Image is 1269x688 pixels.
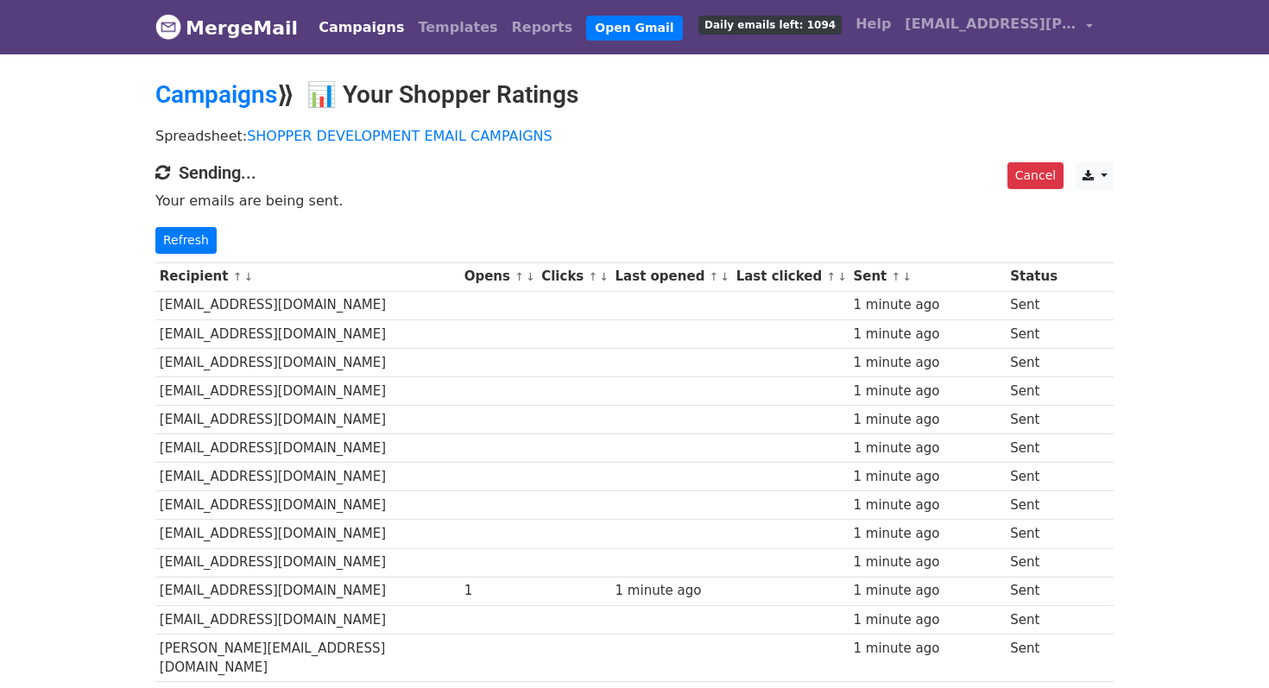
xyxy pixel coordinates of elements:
[1006,577,1061,605] td: Sent
[155,463,460,491] td: [EMAIL_ADDRESS][DOMAIN_NAME]
[1006,491,1061,520] td: Sent
[155,262,460,291] th: Recipient
[1006,605,1061,634] td: Sent
[155,9,298,46] a: MergeMail
[586,16,682,41] a: Open Gmail
[1006,291,1061,319] td: Sent
[155,577,460,605] td: [EMAIL_ADDRESS][DOMAIN_NAME]
[1006,406,1061,434] td: Sent
[155,80,1114,110] h2: ⟫ 📊 Your Shopper Ratings
[1006,520,1061,548] td: Sent
[837,270,847,283] a: ↓
[589,270,598,283] a: ↑
[616,581,728,601] div: 1 minute ago
[1006,348,1061,376] td: Sent
[155,605,460,634] td: [EMAIL_ADDRESS][DOMAIN_NAME]
[460,262,538,291] th: Opens
[599,270,609,283] a: ↓
[853,524,1001,544] div: 1 minute ago
[155,434,460,463] td: [EMAIL_ADDRESS][DOMAIN_NAME]
[155,491,460,520] td: [EMAIL_ADDRESS][DOMAIN_NAME]
[732,262,849,291] th: Last clicked
[464,581,533,601] div: 1
[905,14,1077,35] span: [EMAIL_ADDRESS][PERSON_NAME][DOMAIN_NAME]
[698,16,842,35] span: Daily emails left: 1094
[853,325,1001,344] div: 1 minute ago
[155,192,1114,210] p: Your emails are being sent.
[1006,434,1061,463] td: Sent
[155,227,217,254] a: Refresh
[312,10,411,45] a: Campaigns
[853,467,1001,487] div: 1 minute ago
[853,581,1001,601] div: 1 minute ago
[155,127,1114,145] p: Spreadsheet:
[892,270,901,283] a: ↑
[1006,262,1061,291] th: Status
[1006,634,1061,682] td: Sent
[155,520,460,548] td: [EMAIL_ADDRESS][DOMAIN_NAME]
[537,262,610,291] th: Clicks
[411,10,504,45] a: Templates
[1006,376,1061,405] td: Sent
[853,552,1001,572] div: 1 minute ago
[691,7,849,41] a: Daily emails left: 1094
[853,439,1001,458] div: 1 minute ago
[898,7,1100,47] a: [EMAIL_ADDRESS][PERSON_NAME][DOMAIN_NAME]
[853,639,1001,659] div: 1 minute ago
[1006,319,1061,348] td: Sent
[853,295,1001,315] div: 1 minute ago
[526,270,535,283] a: ↓
[505,10,580,45] a: Reports
[233,270,243,283] a: ↑
[155,162,1114,183] h4: Sending...
[853,410,1001,430] div: 1 minute ago
[849,7,898,41] a: Help
[853,610,1001,630] div: 1 minute ago
[853,495,1001,515] div: 1 minute ago
[155,14,181,40] img: MergeMail logo
[155,406,460,434] td: [EMAIL_ADDRESS][DOMAIN_NAME]
[849,262,1007,291] th: Sent
[155,634,460,682] td: [PERSON_NAME][EMAIL_ADDRESS][DOMAIN_NAME]
[515,270,524,283] a: ↑
[155,319,460,348] td: [EMAIL_ADDRESS][DOMAIN_NAME]
[853,382,1001,401] div: 1 minute ago
[155,291,460,319] td: [EMAIL_ADDRESS][DOMAIN_NAME]
[1006,463,1061,491] td: Sent
[710,270,719,283] a: ↑
[1007,162,1064,189] a: Cancel
[155,376,460,405] td: [EMAIL_ADDRESS][DOMAIN_NAME]
[243,270,253,283] a: ↓
[826,270,836,283] a: ↑
[1006,548,1061,577] td: Sent
[720,270,729,283] a: ↓
[611,262,732,291] th: Last opened
[247,128,552,144] a: SHOPPER DEVELOPMENT EMAIL CAMPAIGNS
[155,80,277,109] a: Campaigns
[853,353,1001,373] div: 1 minute ago
[902,270,912,283] a: ↓
[155,548,460,577] td: [EMAIL_ADDRESS][DOMAIN_NAME]
[155,348,460,376] td: [EMAIL_ADDRESS][DOMAIN_NAME]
